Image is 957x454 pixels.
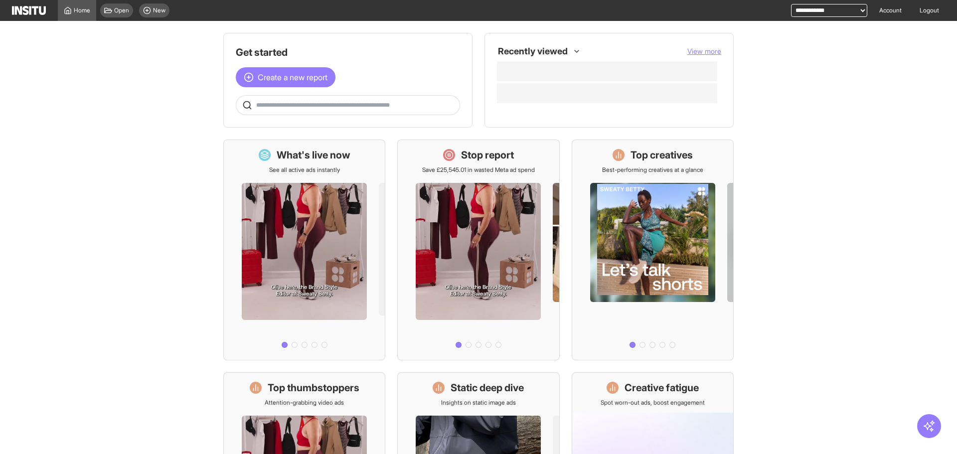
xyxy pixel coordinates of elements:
[687,46,721,56] button: View more
[572,140,734,360] a: Top creativesBest-performing creatives at a glance
[461,148,514,162] h1: Stop report
[236,67,335,87] button: Create a new report
[74,6,90,14] span: Home
[236,45,460,59] h1: Get started
[631,148,693,162] h1: Top creatives
[269,166,340,174] p: See all active ads instantly
[687,47,721,55] span: View more
[268,381,359,395] h1: Top thumbstoppers
[12,6,46,15] img: Logo
[265,399,344,407] p: Attention-grabbing video ads
[153,6,165,14] span: New
[397,140,559,360] a: Stop reportSave £25,545.01 in wasted Meta ad spend
[277,148,350,162] h1: What's live now
[451,381,524,395] h1: Static deep dive
[258,71,327,83] span: Create a new report
[114,6,129,14] span: Open
[441,399,516,407] p: Insights on static image ads
[223,140,385,360] a: What's live nowSee all active ads instantly
[602,166,703,174] p: Best-performing creatives at a glance
[422,166,535,174] p: Save £25,545.01 in wasted Meta ad spend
